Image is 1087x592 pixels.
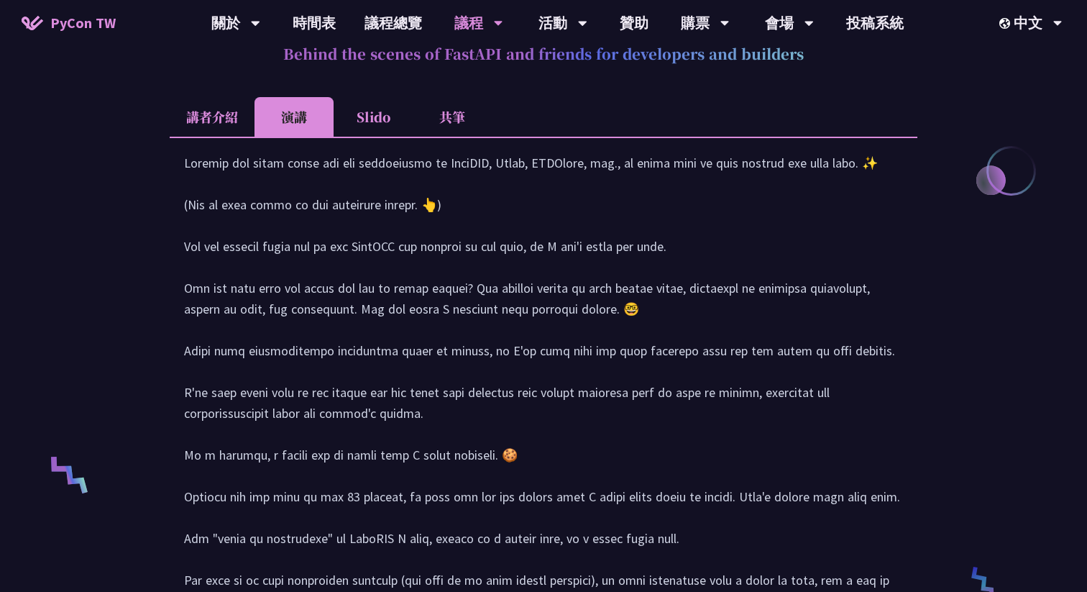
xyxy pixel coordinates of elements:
[334,97,413,137] li: Slido
[22,16,43,30] img: Home icon of PyCon TW 2025
[7,5,130,41] a: PyCon TW
[999,18,1014,29] img: Locale Icon
[170,32,917,76] h2: Behind the scenes of FastAPI and friends for developers and builders
[50,12,116,34] span: PyCon TW
[170,97,254,137] li: 講者介紹
[413,97,492,137] li: 共筆
[254,97,334,137] li: 演講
